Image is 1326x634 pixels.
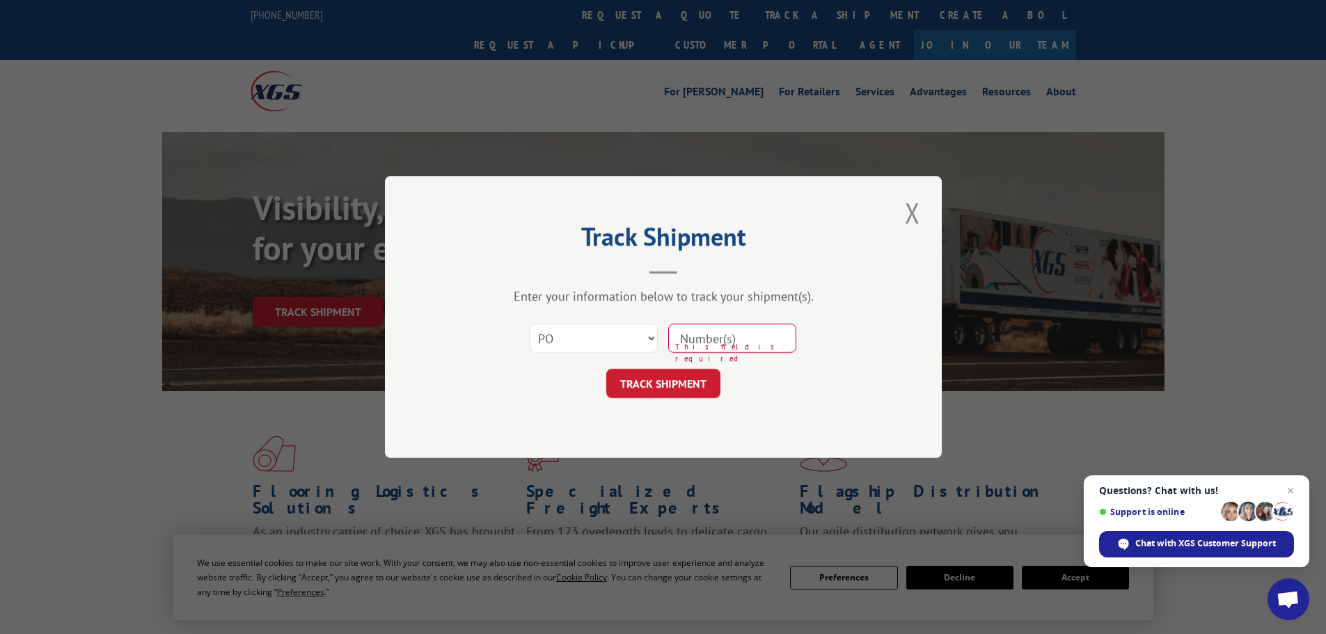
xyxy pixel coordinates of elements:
[901,193,924,232] button: Close modal
[1099,531,1294,557] span: Chat with XGS Customer Support
[455,227,872,253] h2: Track Shipment
[455,288,872,304] div: Enter your information below to track your shipment(s).
[1135,537,1276,550] span: Chat with XGS Customer Support
[1099,485,1294,496] span: Questions? Chat with us!
[1099,507,1216,517] span: Support is online
[606,369,720,398] button: TRACK SHIPMENT
[675,341,796,364] span: This field is required
[1268,578,1309,620] a: Open chat
[668,324,796,353] input: Number(s)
